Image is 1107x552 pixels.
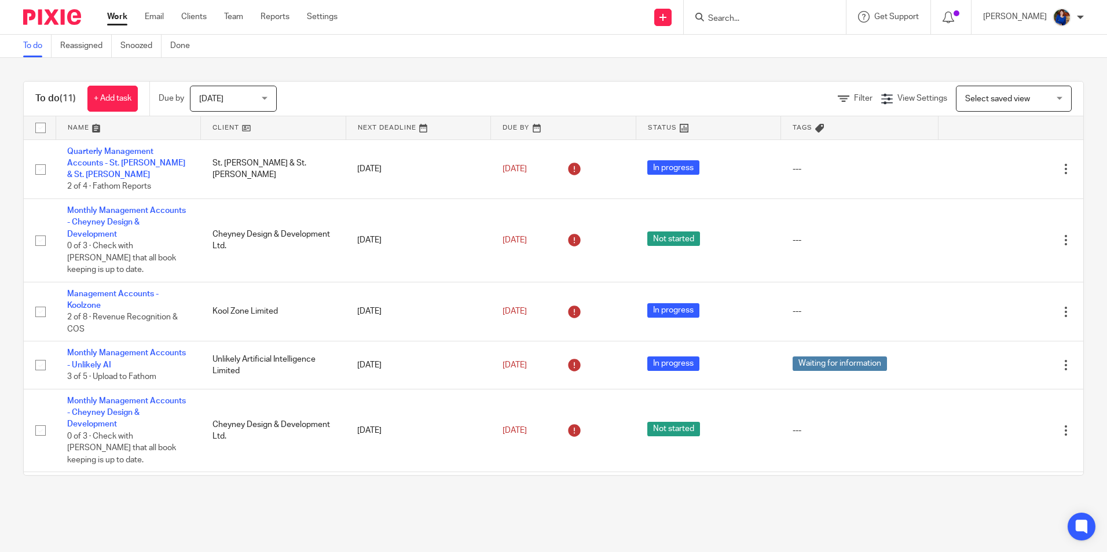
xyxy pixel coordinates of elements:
[87,86,138,112] a: + Add task
[346,472,491,520] td: [DATE]
[67,373,156,381] span: 3 of 5 · Upload to Fathom
[874,13,919,21] span: Get Support
[67,290,159,310] a: Management Accounts - Koolzone
[647,231,700,246] span: Not started
[346,139,491,199] td: [DATE]
[503,426,527,435] span: [DATE]
[793,124,812,131] span: Tags
[647,160,699,175] span: In progress
[35,93,76,105] h1: To do
[201,199,346,282] td: Cheyney Design & Development Ltd.
[346,341,491,389] td: [DATE]
[67,148,185,179] a: Quarterly Management Accounts - St. [PERSON_NAME] & St. [PERSON_NAME]
[23,35,52,57] a: To do
[897,94,947,102] span: View Settings
[503,236,527,244] span: [DATE]
[181,11,207,23] a: Clients
[107,11,127,23] a: Work
[503,307,527,315] span: [DATE]
[201,341,346,389] td: Unlikely Artificial Intelligence Limited
[793,234,927,246] div: ---
[224,11,243,23] a: Team
[67,207,186,238] a: Monthly Management Accounts - Cheyney Design & Development
[60,94,76,103] span: (11)
[503,361,527,369] span: [DATE]
[346,199,491,282] td: [DATE]
[854,94,873,102] span: Filter
[159,93,184,104] p: Due by
[145,11,164,23] a: Email
[793,425,927,436] div: ---
[201,282,346,341] td: Kool Zone Limited
[793,163,927,175] div: ---
[503,165,527,173] span: [DATE]
[60,35,112,57] a: Reassigned
[23,9,81,25] img: Pixie
[201,389,346,472] td: Cheyney Design & Development Ltd.
[1053,8,1071,27] img: Nicole.jpeg
[261,11,289,23] a: Reports
[647,303,699,318] span: In progress
[67,397,186,429] a: Monthly Management Accounts - Cheyney Design & Development
[199,95,223,103] span: [DATE]
[793,356,887,371] span: Waiting for information
[67,349,186,369] a: Monthly Management Accounts - Unlikely AI
[647,422,700,436] span: Not started
[201,472,346,520] td: Little Journey Limited
[707,14,811,24] input: Search
[67,432,176,464] span: 0 of 3 · Check with [PERSON_NAME] that all book keeping is up to date.
[170,35,199,57] a: Done
[965,95,1030,103] span: Select saved view
[120,35,162,57] a: Snoozed
[647,356,699,371] span: In progress
[983,11,1047,23] p: [PERSON_NAME]
[67,314,178,334] span: 2 of 8 · Revenue Recognition & COS
[201,139,346,199] td: St. [PERSON_NAME] & St. [PERSON_NAME]
[793,306,927,317] div: ---
[346,389,491,472] td: [DATE]
[307,11,338,23] a: Settings
[67,183,151,191] span: 2 of 4 · Fathom Reports
[346,282,491,341] td: [DATE]
[67,242,176,274] span: 0 of 3 · Check with [PERSON_NAME] that all book keeping is up to date.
